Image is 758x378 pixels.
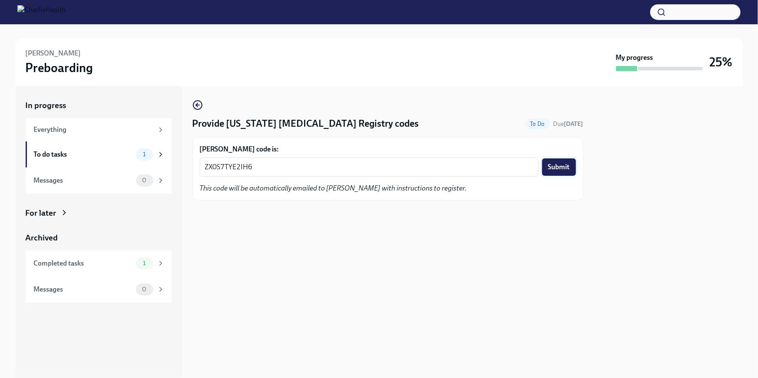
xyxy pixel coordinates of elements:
[553,120,583,128] span: Due
[17,5,66,19] img: CharlieHealth
[26,168,172,194] a: Messages0
[616,53,653,62] strong: My progress
[542,158,576,176] button: Submit
[200,184,467,192] em: This code will be automatically emailed to [PERSON_NAME] with instructions to register.
[26,232,172,243] a: Archived
[34,285,132,294] div: Messages
[34,125,153,135] div: Everything
[26,141,172,168] a: To do tasks1
[26,276,172,302] a: Messages0
[26,60,93,76] h3: Preboarding
[137,286,152,293] span: 0
[138,260,151,266] span: 1
[26,100,172,111] a: In progress
[205,162,533,172] textarea: ZX0S7TYE2IH6
[564,120,583,128] strong: [DATE]
[200,145,576,154] label: [PERSON_NAME] code is:
[26,207,56,219] div: For later
[553,120,583,128] span: August 19th, 2025 09:00
[26,207,172,219] a: For later
[34,176,132,185] div: Messages
[137,177,152,184] span: 0
[26,250,172,276] a: Completed tasks1
[548,163,570,171] span: Submit
[34,150,132,159] div: To do tasks
[26,49,81,58] h6: [PERSON_NAME]
[138,151,151,158] span: 1
[26,118,172,141] a: Everything
[192,117,419,130] h4: Provide [US_STATE] [MEDICAL_DATA] Registry codes
[710,54,733,70] h3: 25%
[525,121,550,127] span: To Do
[34,259,132,268] div: Completed tasks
